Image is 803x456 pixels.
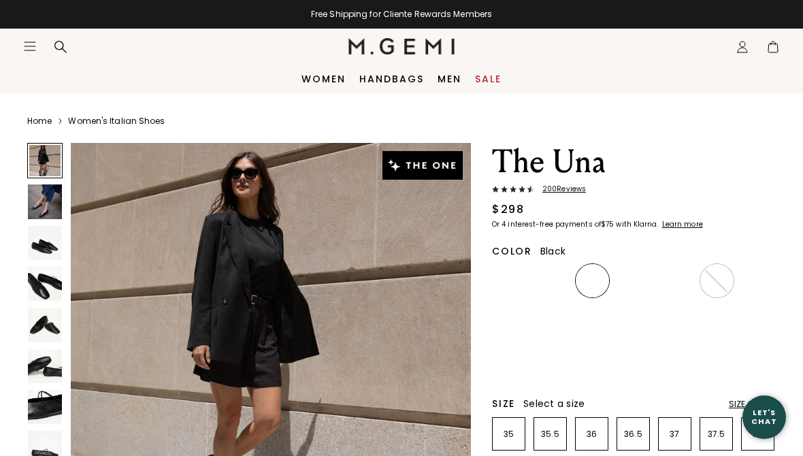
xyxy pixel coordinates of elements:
[28,308,62,342] img: The Una
[68,116,165,127] a: Women's Italian Shoes
[617,429,649,440] p: 36.5
[475,74,502,84] a: Sale
[743,307,774,338] img: Ballerina Pink
[536,265,566,296] img: Leopard Print
[494,348,525,379] img: Navy
[28,184,62,218] img: The Una
[534,429,566,440] p: 35.5
[27,116,52,127] a: Home
[540,244,566,258] span: Black
[348,38,455,54] img: M.Gemi
[661,221,703,229] a: Learn more
[492,185,776,196] a: 200Reviews
[494,265,525,296] img: Light Tan
[743,265,774,296] img: Gold
[660,265,691,296] img: Midnight Blue
[492,201,524,218] div: $298
[729,399,776,410] div: Size Chart
[523,397,585,410] span: Select a size
[494,307,525,338] img: Silver
[619,307,649,338] img: Chocolate
[438,74,461,84] a: Men
[23,39,37,53] button: Open site menu
[28,349,62,383] img: The Una
[28,390,62,424] img: The Una
[577,307,608,338] img: Military
[616,219,660,229] klarna-placement-style-body: with Klarna
[359,74,424,84] a: Handbags
[659,429,691,440] p: 37
[301,74,346,84] a: Women
[660,307,691,338] img: Antique Rose
[534,185,586,193] span: 200 Review s
[702,307,732,338] img: Ecru
[492,398,515,409] h2: Size
[492,219,601,229] klarna-placement-style-body: Or 4 interest-free payments of
[601,219,614,229] klarna-placement-style-amount: $75
[577,265,608,296] img: Black
[662,219,703,229] klarna-placement-style-cta: Learn more
[536,307,566,338] img: Gunmetal
[492,246,532,257] h2: Color
[742,429,774,440] p: 38
[576,429,608,440] p: 36
[742,408,786,425] div: Let's Chat
[492,143,776,181] h1: The Una
[28,267,62,301] img: The Una
[702,265,732,296] img: Burgundy
[28,226,62,260] img: The Una
[700,429,732,440] p: 37.5
[619,265,649,296] img: Cocoa
[493,429,525,440] p: 35
[382,151,463,180] img: The One tag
